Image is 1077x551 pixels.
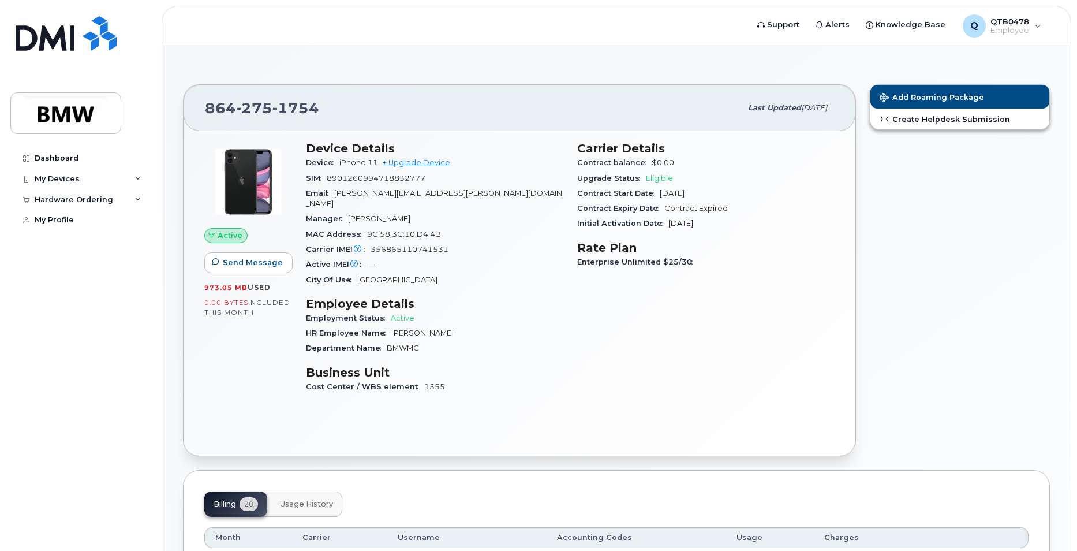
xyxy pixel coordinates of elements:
th: Month [204,527,292,548]
span: [DATE] [660,189,685,198]
span: 864 [205,99,319,117]
span: Last updated [748,103,801,112]
span: Device [306,158,339,167]
span: Employment Status [306,314,391,322]
span: Email [306,189,334,198]
span: $0.00 [652,158,674,167]
span: Contract Expiry Date [577,204,664,213]
span: Cost Center / WBS element [306,382,424,391]
span: Contract balance [577,158,652,167]
span: BMWMC [387,344,419,352]
th: Usage [726,527,814,548]
h3: Carrier Details [577,142,835,155]
iframe: Messenger Launcher [1027,501,1068,542]
span: 356865110741531 [371,245,448,254]
span: used [248,283,271,292]
a: + Upgrade Device [383,158,450,167]
span: 973.05 MB [204,284,248,292]
span: Active IMEI [306,260,367,269]
span: [GEOGRAPHIC_DATA] [357,275,437,284]
span: Department Name [306,344,387,352]
button: Add Roaming Package [870,85,1049,109]
span: — [367,260,375,269]
th: Charges [814,527,918,548]
th: Carrier [292,527,387,548]
span: 275 [236,99,272,117]
h3: Business Unit [306,366,563,379]
span: City Of Use [306,275,357,284]
img: iPhone_11.jpg [214,147,283,217]
a: Create Helpdesk Submission [870,109,1049,129]
span: SIM [306,174,327,183]
span: Enterprise Unlimited $25/30 [577,258,698,266]
span: 1754 [272,99,319,117]
span: HR Employee Name [306,329,391,337]
span: Eligible [646,174,673,183]
h3: Employee Details [306,297,563,311]
span: Active [391,314,414,322]
span: Carrier IMEI [306,245,371,254]
span: Contract Expired [664,204,728,213]
th: Username [387,527,547,548]
span: Upgrade Status [577,174,646,183]
th: Accounting Codes [547,527,726,548]
span: [PERSON_NAME][EMAIL_ADDRESS][PERSON_NAME][DOMAIN_NAME] [306,189,562,208]
span: 9C:58:3C:10:D4:4B [367,230,441,239]
span: Manager [306,214,348,223]
button: Send Message [204,252,293,273]
span: 8901260994718832777 [327,174,425,183]
span: [PERSON_NAME] [348,214,410,223]
h3: Device Details [306,142,563,155]
span: iPhone 11 [339,158,378,167]
span: Usage History [280,500,333,509]
span: [DATE] [801,103,827,112]
span: Active [218,230,242,241]
span: Add Roaming Package [880,93,984,104]
span: Send Message [223,257,283,268]
span: [PERSON_NAME] [391,329,454,337]
span: [DATE] [668,219,693,228]
span: 0.00 Bytes [204,299,248,307]
span: 1555 [424,382,445,391]
span: Initial Activation Date [577,219,668,228]
h3: Rate Plan [577,241,835,255]
span: Contract Start Date [577,189,660,198]
span: MAC Address [306,230,367,239]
